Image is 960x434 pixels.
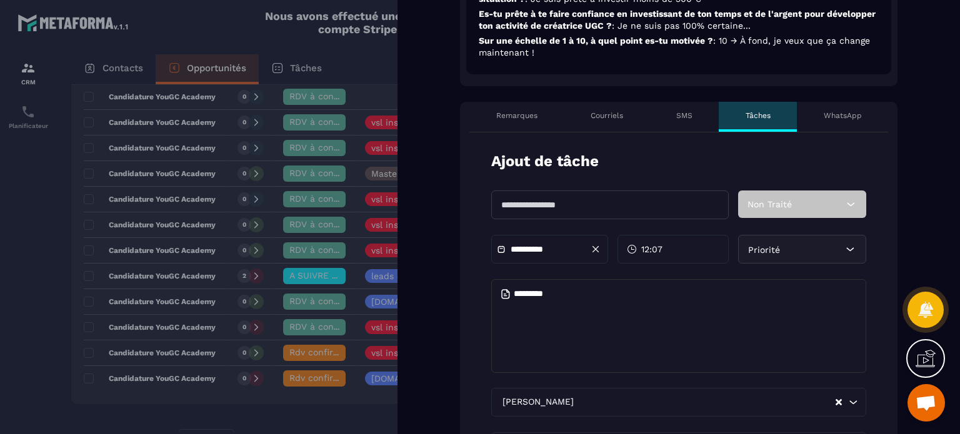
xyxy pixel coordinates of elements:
div: Ouvrir le chat [907,384,945,422]
input: Search for option [576,395,834,409]
p: Sur une échelle de 1 à 10, à quel point es-tu motivée ? [479,35,879,59]
span: Priorité [748,245,780,255]
div: Search for option [491,388,866,417]
p: Courriels [591,111,623,121]
p: Es-tu prête à te faire confiance en investissant de ton temps et de l'argent pour développer ton ... [479,8,879,32]
button: Clear Selected [836,398,842,407]
p: Tâches [746,111,771,121]
span: 12:07 [641,243,662,255]
p: Ajout de tâche [491,151,599,172]
p: Remarques [496,111,537,121]
p: WhatsApp [824,111,862,121]
span: [PERSON_NAME] [499,395,576,409]
p: SMS [676,111,692,121]
span: Non Traité [747,199,792,209]
span: : Je ne suis pas 100% certaine... [612,21,751,31]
